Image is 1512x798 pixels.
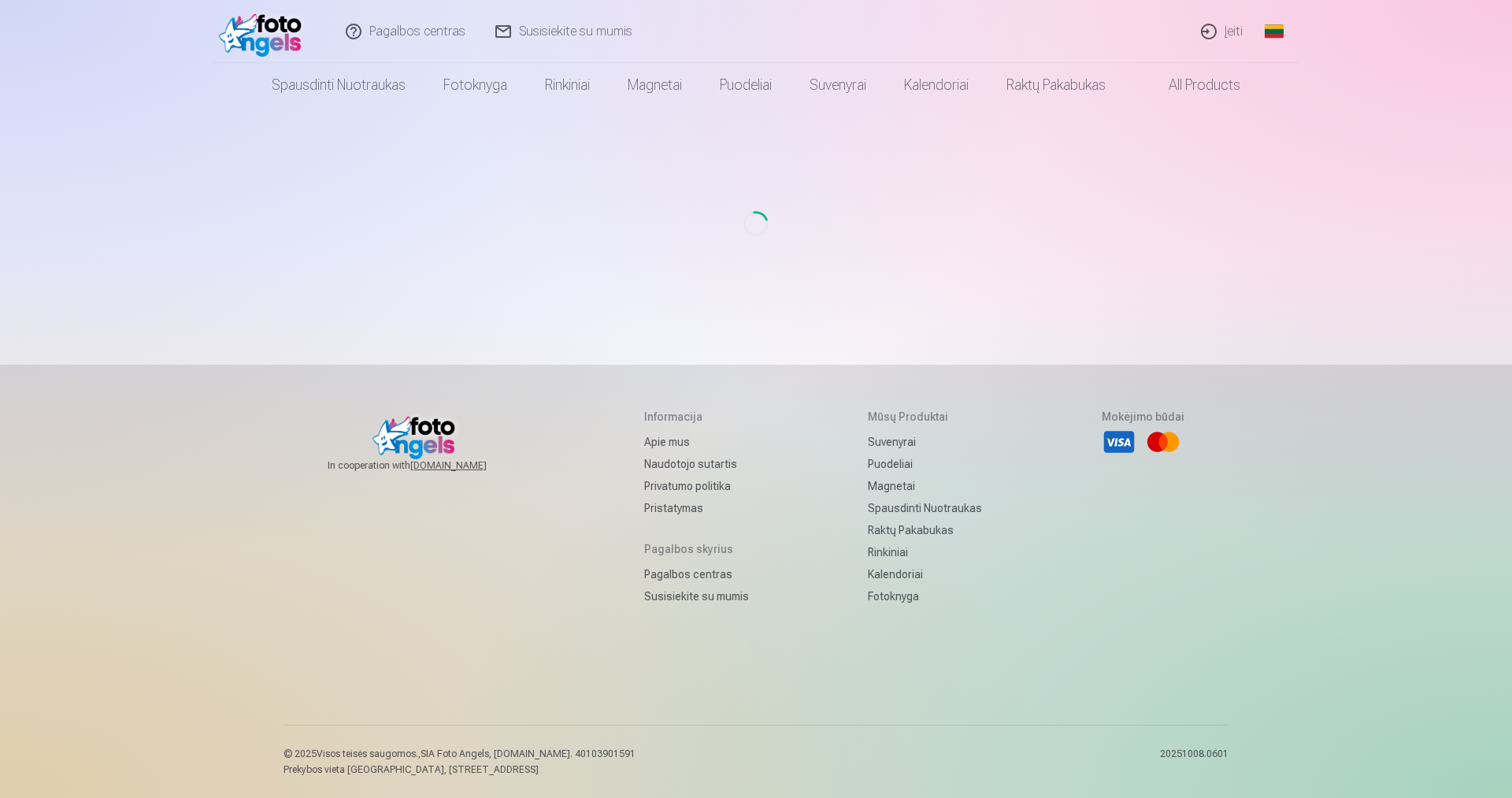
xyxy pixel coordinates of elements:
[644,475,749,497] a: Privatumo politika
[868,519,982,541] a: Raktų pakabukas
[283,763,636,776] p: Prekybos vieta [GEOGRAPHIC_DATA], [STREET_ADDRESS]
[526,63,609,107] a: Rinkiniai
[644,563,749,585] a: Pagalbos centras
[644,497,749,519] a: Pristatymas
[424,63,526,107] a: Fotoknyga
[609,63,701,107] a: Magnetai
[328,459,524,472] span: In cooperation with
[988,63,1125,107] a: Raktų pakabukas
[283,748,636,760] p: © 2025 Visos teisės saugomos. ,
[253,63,424,107] a: Spausdinti nuotraukas
[644,585,749,607] a: Susisiekite su mumis
[791,63,885,107] a: Suvenyrai
[1125,63,1259,107] a: All products
[421,748,636,759] span: SIA Foto Angels, [DOMAIN_NAME]. 40103901591
[868,475,982,497] a: Magnetai
[644,453,749,475] a: Naudotojo sutartis
[1160,748,1228,776] p: 20251008.0601
[868,563,982,585] a: Kalendoriai
[868,497,982,519] a: Spausdinti nuotraukas
[885,63,988,107] a: Kalendoriai
[644,409,749,425] h5: Informacija
[868,585,982,607] a: Fotoknyga
[868,453,982,475] a: Puodeliai
[868,541,982,563] a: Rinkiniai
[701,63,791,107] a: Puodeliai
[410,459,524,472] a: [DOMAIN_NAME]
[1146,425,1180,459] li: Mastercard
[644,431,749,453] a: Apie mus
[868,409,982,425] h5: Mūsų produktai
[868,431,982,453] a: Suvenyrai
[644,541,749,557] h5: Pagalbos skyrius
[219,6,309,57] img: /fa2
[1102,409,1184,425] h5: Mokėjimo būdai
[1102,425,1136,459] li: Visa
